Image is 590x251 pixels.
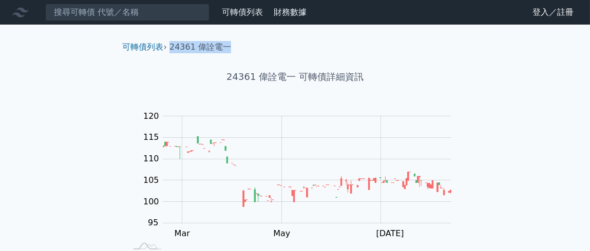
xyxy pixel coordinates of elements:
a: 財務數據 [274,7,307,17]
tspan: 110 [143,154,159,163]
tspan: May [273,228,290,238]
div: 聊天小工具 [539,202,590,251]
iframe: Chat Widget [539,202,590,251]
tspan: 95 [148,218,158,228]
tspan: 120 [143,111,159,121]
a: 登入／註冊 [524,4,582,20]
input: 搜尋可轉債 代號／名稱 [45,4,210,21]
a: 可轉債列表 [123,42,164,52]
a: 可轉債列表 [222,7,263,17]
tspan: Mar [175,228,191,238]
h1: 24361 偉詮電一 可轉債詳細資訊 [115,70,476,84]
tspan: [DATE] [376,228,404,238]
li: › [123,41,167,53]
li: 24361 偉詮電一 [169,41,231,53]
tspan: 105 [143,175,159,185]
tspan: 100 [143,197,159,206]
tspan: 115 [143,132,159,142]
g: Chart [138,111,467,239]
